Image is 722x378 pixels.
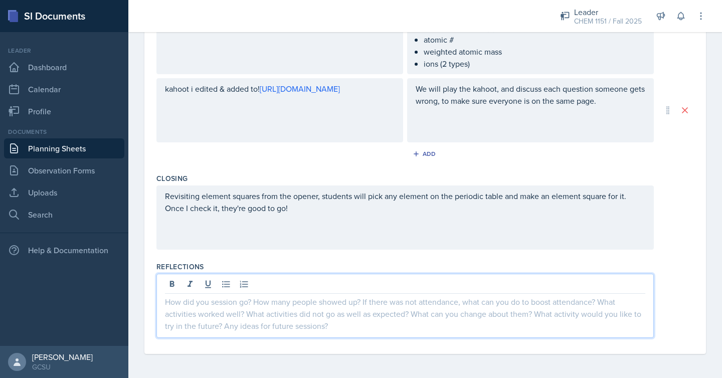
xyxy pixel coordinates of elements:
a: Observation Forms [4,160,124,180]
p: Revisiting element squares from the opener, students will pick any element on the periodic table ... [165,190,645,214]
a: Dashboard [4,57,124,77]
a: Search [4,205,124,225]
p: weighted atomic mass [424,46,645,58]
a: Planning Sheets [4,138,124,158]
div: Leader [4,46,124,55]
p: atomic # [424,34,645,46]
div: GCSU [32,362,93,372]
label: Reflections [156,262,204,272]
button: Add [409,146,442,161]
div: Help & Documentation [4,240,124,260]
a: Uploads [4,182,124,203]
p: We will play the kahoot, and discuss each question someone gets wrong, to make sure everyone is o... [416,83,645,107]
div: Leader [574,6,642,18]
div: [PERSON_NAME] [32,352,93,362]
div: Add [415,150,436,158]
p: ions (2 types) [424,58,645,70]
a: Profile [4,101,124,121]
a: Calendar [4,79,124,99]
p: kahoot i edited & added to! [165,83,395,95]
div: Documents [4,127,124,136]
label: Closing [156,173,188,183]
a: [URL][DOMAIN_NAME] [260,83,340,94]
div: CHEM 1151 / Fall 2025 [574,16,642,27]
